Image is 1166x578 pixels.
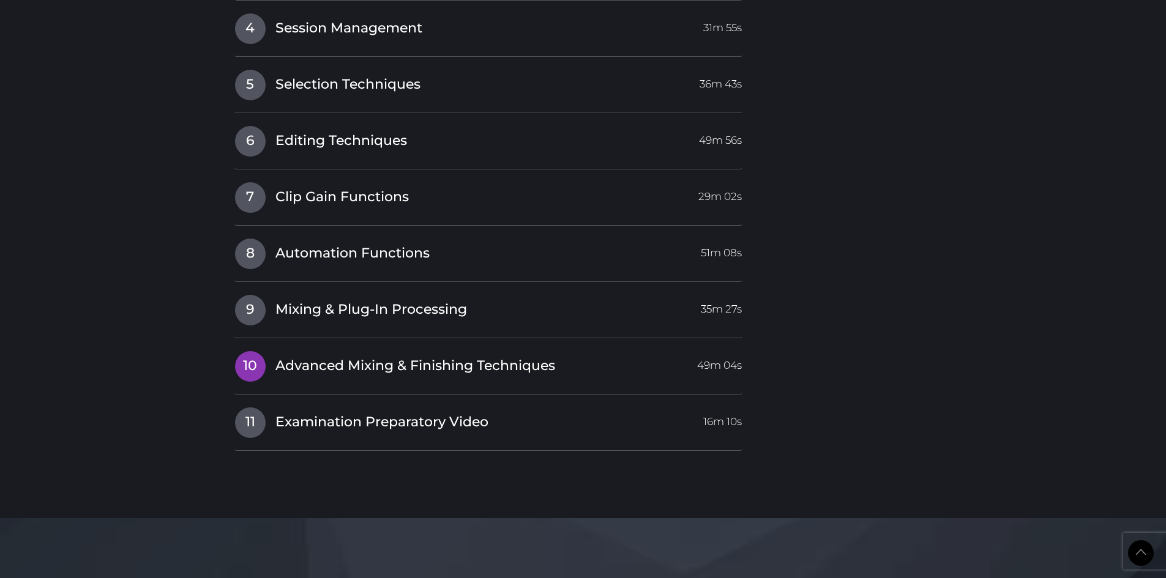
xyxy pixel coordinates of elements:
[235,182,266,213] span: 7
[700,70,742,92] span: 36m 43s
[275,413,488,432] span: Examination Preparatory Video
[703,13,742,35] span: 31m 55s
[234,125,743,151] a: 6Editing Techniques49m 56s
[234,294,743,320] a: 9Mixing & Plug-In Processing35m 27s
[234,13,743,39] a: 4Session Management31m 55s
[275,357,555,376] span: Advanced Mixing & Finishing Techniques
[234,69,743,95] a: 5Selection Techniques36m 43s
[235,126,266,157] span: 6
[698,182,742,204] span: 29m 02s
[234,407,743,432] a: 11Examination Preparatory Video16m 10s
[275,75,420,94] span: Selection Techniques
[235,239,266,269] span: 8
[275,19,422,38] span: Session Management
[699,126,742,148] span: 49m 56s
[275,300,467,319] span: Mixing & Plug-In Processing
[235,407,266,438] span: 11
[235,351,266,382] span: 10
[275,188,409,207] span: Clip Gain Functions
[235,70,266,100] span: 5
[234,350,743,376] a: 10Advanced Mixing & Finishing Techniques49m 04s
[701,239,742,261] span: 51m 08s
[235,13,266,44] span: 4
[275,244,430,263] span: Automation Functions
[1128,540,1154,566] a: Back to Top
[701,295,742,317] span: 35m 27s
[234,238,743,264] a: 8Automation Functions51m 08s
[697,351,742,373] span: 49m 04s
[275,132,407,150] span: Editing Techniques
[235,295,266,325] span: 9
[234,182,743,207] a: 7Clip Gain Functions29m 02s
[703,407,742,429] span: 16m 10s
